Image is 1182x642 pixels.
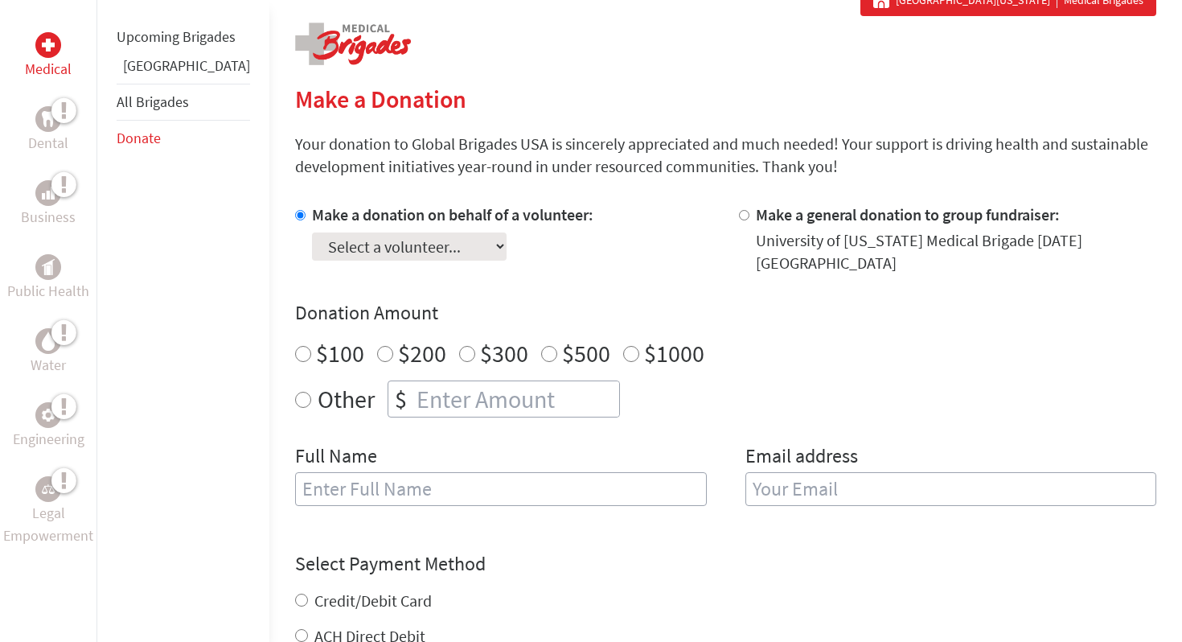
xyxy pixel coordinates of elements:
[295,443,377,472] label: Full Name
[3,502,93,547] p: Legal Empowerment
[35,180,61,206] div: Business
[117,121,250,156] li: Donate
[756,229,1157,274] div: University of [US_STATE] Medical Brigade [DATE] [GEOGRAPHIC_DATA]
[295,133,1156,178] p: Your donation to Global Brigades USA is sincerely appreciated and much needed! Your support is dr...
[35,32,61,58] div: Medical
[312,204,593,224] label: Make a donation on behalf of a volunteer:
[295,84,1156,113] h2: Make a Donation
[35,254,61,280] div: Public Health
[25,58,72,80] p: Medical
[35,106,61,132] div: Dental
[745,443,858,472] label: Email address
[295,472,707,506] input: Enter Full Name
[644,338,704,368] label: $1000
[42,409,55,422] img: Engineering
[117,55,250,84] li: Guatemala
[42,39,55,51] img: Medical
[31,354,66,377] p: Water
[756,204,1060,224] label: Make a general donation to group fundraiser:
[562,338,610,368] label: $500
[42,484,55,494] img: Legal Empowerment
[295,551,1156,577] h4: Select Payment Method
[21,180,76,228] a: BusinessBusiness
[3,476,93,547] a: Legal EmpowermentLegal Empowerment
[318,381,375,418] label: Other
[21,206,76,228] p: Business
[117,84,250,121] li: All Brigades
[31,328,66,377] a: WaterWater
[316,338,364,368] label: $100
[35,476,61,502] div: Legal Empowerment
[745,472,1157,506] input: Your Email
[35,402,61,428] div: Engineering
[314,591,432,611] label: Credit/Debit Card
[13,402,84,451] a: EngineeringEngineering
[28,106,68,154] a: DentalDental
[42,187,55,200] img: Business
[388,381,413,417] div: $
[117,93,189,111] a: All Brigades
[123,56,250,75] a: [GEOGRAPHIC_DATA]
[7,254,89,302] a: Public HealthPublic Health
[13,428,84,451] p: Engineering
[295,300,1156,326] h4: Donation Amount
[42,259,55,275] img: Public Health
[413,381,619,417] input: Enter Amount
[117,19,250,55] li: Upcoming Brigades
[117,129,161,147] a: Donate
[42,111,55,126] img: Dental
[295,23,411,65] img: logo-medical.png
[117,27,236,46] a: Upcoming Brigades
[28,132,68,154] p: Dental
[42,331,55,350] img: Water
[25,32,72,80] a: MedicalMedical
[7,280,89,302] p: Public Health
[480,338,528,368] label: $300
[35,328,61,354] div: Water
[398,338,446,368] label: $200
